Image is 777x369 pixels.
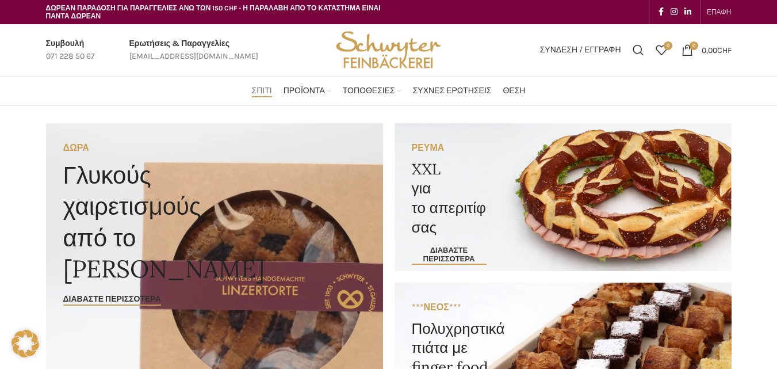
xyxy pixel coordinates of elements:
[702,45,717,55] font: 0,00
[343,79,401,102] a: Τοποθεσίες
[655,4,667,20] a: Σύνδεσμος κοινωνικής δικτύωσης στο Facebook
[667,4,681,20] a: Σύνδεσμος κοινωνικής δικτύωσης Instagram
[395,123,732,271] a: Σύνδεσμος banner
[681,4,695,20] a: Σύνδεσμος κοινωνικής δικτύωσης LinkedIn
[534,39,627,62] a: Σύνδεση / Εγγραφή
[503,86,525,96] font: Θέση
[343,86,395,96] font: Τοποθεσίες
[650,39,673,62] a: 0
[627,39,650,62] a: Ζητώ
[284,79,331,102] a: Προϊόντα
[701,1,737,24] div: Δευτερεύουσα πλοήγηση
[413,86,492,96] font: Συχνές ερωτήσεις
[707,8,732,16] font: ΕΠΑΦΗ
[46,4,381,20] font: ΔΩΡΕΑΝ ΠΑΡΑΔΟΣΗ ΓΙΑ ΠΑΡΑΓΓΕΛΙΕΣ ΑΝΩ ΤΩΝ 150 CHF - Η ΠΑΡΑΛΑΒΗ ΑΠΟ ΤΟ ΚΑΤΑΣΤΗΜΑ ΕΙΝΑΙ ΠΑΝΤΑ ΔΩΡΕΑΝ
[252,79,272,102] a: Σπίτι
[503,79,525,102] a: Θέση
[413,79,492,102] a: Συχνές ερωτήσεις
[692,43,695,49] font: 0
[707,1,732,24] a: ΕΠΑΦΗ
[129,37,258,63] a: Σύνδεσμος πλαισίου πληροφοριών
[717,45,732,55] font: CHF
[332,44,445,54] a: Λογότυπο ιστότοπου
[252,86,272,96] font: Σπίτι
[676,39,737,62] a: 0 0,00CHF
[46,37,95,63] a: Σύνδεσμος πλαισίου πληροφοριών
[667,43,669,48] font: 0
[650,39,673,62] div: Η λίστα επιθυμιών μου
[332,24,445,76] img: Αρτοποιείο Schwyter
[284,86,325,96] font: Προϊόντα
[540,45,621,55] font: Σύνδεση / Εγγραφή
[40,79,737,102] div: Κύρια πλοήγηση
